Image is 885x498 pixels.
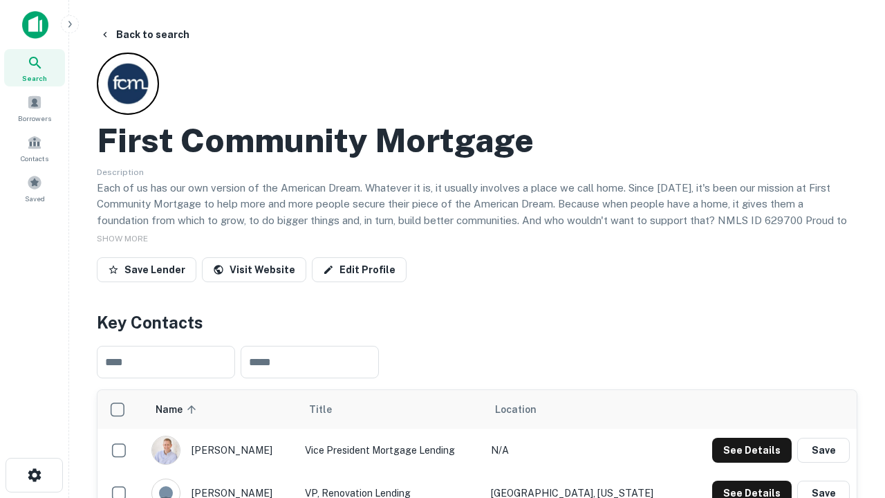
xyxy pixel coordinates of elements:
[312,257,407,282] a: Edit Profile
[298,390,484,429] th: Title
[97,180,857,245] p: Each of us has our own version of the American Dream. Whatever it is, it usually involves a place...
[816,343,885,409] iframe: Chat Widget
[97,257,196,282] button: Save Lender
[4,169,65,207] a: Saved
[298,429,484,472] td: Vice President Mortgage Lending
[4,89,65,127] a: Borrowers
[484,390,684,429] th: Location
[21,153,48,164] span: Contacts
[97,310,857,335] h4: Key Contacts
[152,436,180,464] img: 1520878720083
[22,11,48,39] img: capitalize-icon.png
[202,257,306,282] a: Visit Website
[797,438,850,463] button: Save
[22,73,47,84] span: Search
[97,167,144,177] span: Description
[145,390,298,429] th: Name
[25,193,45,204] span: Saved
[484,429,684,472] td: N/A
[94,22,195,47] button: Back to search
[4,49,65,86] a: Search
[151,436,291,465] div: [PERSON_NAME]
[712,438,792,463] button: See Details
[4,129,65,167] a: Contacts
[495,401,537,418] span: Location
[309,401,350,418] span: Title
[97,120,534,160] h2: First Community Mortgage
[97,234,148,243] span: SHOW MORE
[156,401,201,418] span: Name
[18,113,51,124] span: Borrowers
